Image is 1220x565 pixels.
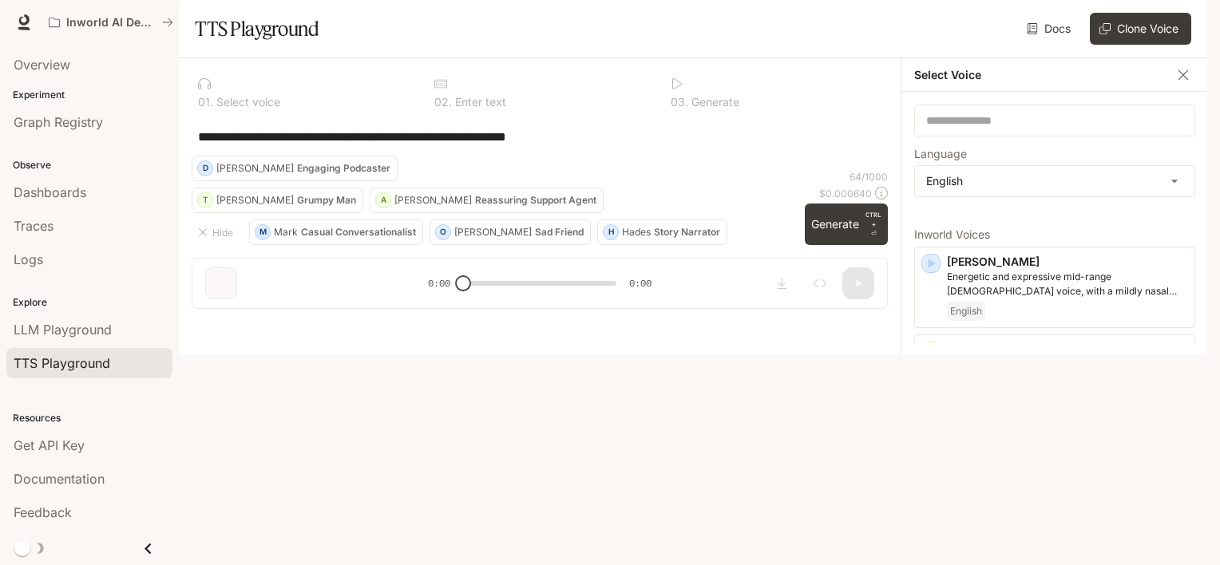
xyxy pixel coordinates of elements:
[192,188,363,213] button: T[PERSON_NAME]Grumpy Man
[1090,13,1191,45] button: Clone Voice
[430,219,591,245] button: O[PERSON_NAME]Sad Friend
[66,16,156,30] p: Inworld AI Demos
[301,227,416,237] p: Casual Conversationalist
[198,156,212,181] div: D
[274,227,298,237] p: Mark
[865,210,881,239] p: ⏎
[198,188,212,213] div: T
[850,170,888,184] p: 64 / 1000
[394,196,472,205] p: [PERSON_NAME]
[671,97,688,108] p: 0 3 .
[819,187,872,200] p: $ 0.000640
[688,97,739,108] p: Generate
[436,219,450,245] div: O
[297,196,356,205] p: Grumpy Man
[370,188,604,213] button: A[PERSON_NAME]Reassuring Support Agent
[1024,13,1077,45] a: Docs
[216,196,294,205] p: [PERSON_NAME]
[216,164,294,173] p: [PERSON_NAME]
[914,148,967,160] p: Language
[42,6,180,38] button: All workspaces
[195,13,319,45] h1: TTS Playground
[255,219,270,245] div: M
[297,164,390,173] p: Engaging Podcaster
[597,219,727,245] button: HHadesStory Narrator
[249,219,423,245] button: MMarkCasual Conversationalist
[915,166,1194,196] div: English
[376,188,390,213] div: A
[192,156,398,181] button: D[PERSON_NAME]Engaging Podcaster
[947,302,985,321] span: English
[535,227,584,237] p: Sad Friend
[654,227,720,237] p: Story Narrator
[475,196,596,205] p: Reassuring Support Agent
[865,210,881,229] p: CTRL +
[947,342,1188,358] p: [PERSON_NAME]
[805,203,888,245] button: GenerateCTRL +⏎
[434,97,452,108] p: 0 2 .
[914,229,1195,240] p: Inworld Voices
[604,219,618,245] div: H
[947,254,1188,270] p: [PERSON_NAME]
[622,227,651,237] p: Hades
[454,227,532,237] p: [PERSON_NAME]
[452,97,506,108] p: Enter text
[192,219,243,245] button: Hide
[198,97,213,108] p: 0 1 .
[213,97,280,108] p: Select voice
[947,270,1188,298] p: Energetic and expressive mid-range male voice, with a mildly nasal quality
